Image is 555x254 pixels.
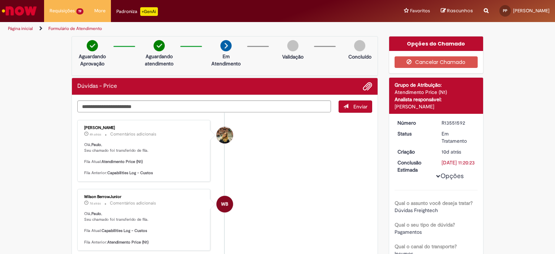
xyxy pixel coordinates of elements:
[442,159,475,166] div: [DATE] 11:20:23
[75,53,110,67] p: Aguardando Aprovação
[107,240,149,245] b: Atendimento Price (N1)
[442,148,461,155] time: 19/09/2025 16:20:19
[110,200,156,206] small: Comentários adicionais
[1,4,38,18] img: ServiceNow
[410,7,430,14] span: Favoritos
[441,8,473,14] a: Rascunhos
[94,7,106,14] span: More
[395,81,478,89] div: Grupo de Atribuição:
[90,201,101,206] time: 23/09/2025 10:49:23
[216,196,233,212] div: Wilson BerrowJunior
[354,40,365,51] img: img-circle-grey.png
[395,103,478,110] div: [PERSON_NAME]
[84,142,205,176] p: Olá, , Seu chamado foi transferido de fila. Fila Atual: Fila Anterior:
[392,148,436,155] dt: Criação
[208,53,244,67] p: Em Atendimento
[91,211,101,216] b: Paulo
[221,195,228,213] span: WB
[77,83,117,90] h2: Dúvidas - Price Histórico de tíquete
[395,221,455,228] b: Qual o seu tipo de dúvida?
[50,7,75,14] span: Requisições
[395,56,478,68] button: Cancelar Chamado
[76,8,83,14] span: 19
[287,40,298,51] img: img-circle-grey.png
[90,132,101,137] time: 29/09/2025 09:38:17
[339,100,372,113] button: Enviar
[90,132,101,137] span: 4h atrás
[353,103,367,110] span: Enviar
[116,7,158,16] div: Padroniza
[392,119,436,126] dt: Número
[142,53,177,67] p: Aguardando atendimento
[5,22,365,35] ul: Trilhas de página
[442,119,475,126] div: R13551592
[154,40,165,51] img: check-circle-green.png
[442,130,475,145] div: Em Tratamento
[90,201,101,206] span: 7d atrás
[87,40,98,51] img: check-circle-green.png
[84,195,205,199] div: Wilson BerrowJunior
[442,148,461,155] span: 10d atrás
[513,8,550,14] span: [PERSON_NAME]
[395,207,438,214] span: Dúvidas Freightech
[363,82,372,91] button: Adicionar anexos
[442,148,475,155] div: 19/09/2025 16:20:19
[84,126,205,130] div: [PERSON_NAME]
[282,53,304,60] p: Validação
[395,96,478,103] div: Analista responsável:
[395,89,478,96] div: Atendimento Price (N1)
[395,200,473,206] b: Qual o assunto você deseja tratar?
[220,40,232,51] img: arrow-next.png
[84,211,205,245] p: Olá, , Seu chamado foi transferido de fila. Fila Atual: Fila Anterior:
[110,131,156,137] small: Comentários adicionais
[91,142,101,147] b: Paulo
[395,229,422,235] span: Pagamentos
[102,159,143,164] b: Atendimento Price (N1)
[392,130,436,137] dt: Status
[503,8,507,13] span: PP
[140,7,158,16] p: +GenAi
[48,26,102,31] a: Formulário de Atendimento
[348,53,371,60] p: Concluído
[216,127,233,143] div: Sarah Pigosso Nogueira Masselani
[389,36,483,51] div: Opções do Chamado
[447,7,473,14] span: Rascunhos
[8,26,33,31] a: Página inicial
[392,159,436,173] dt: Conclusão Estimada
[77,100,331,113] textarea: Digite sua mensagem aqui...
[107,170,153,176] b: Capabilities Log - Custos
[395,243,457,250] b: Qual o canal do transporte?
[102,228,147,233] b: Capabilities Log - Custos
